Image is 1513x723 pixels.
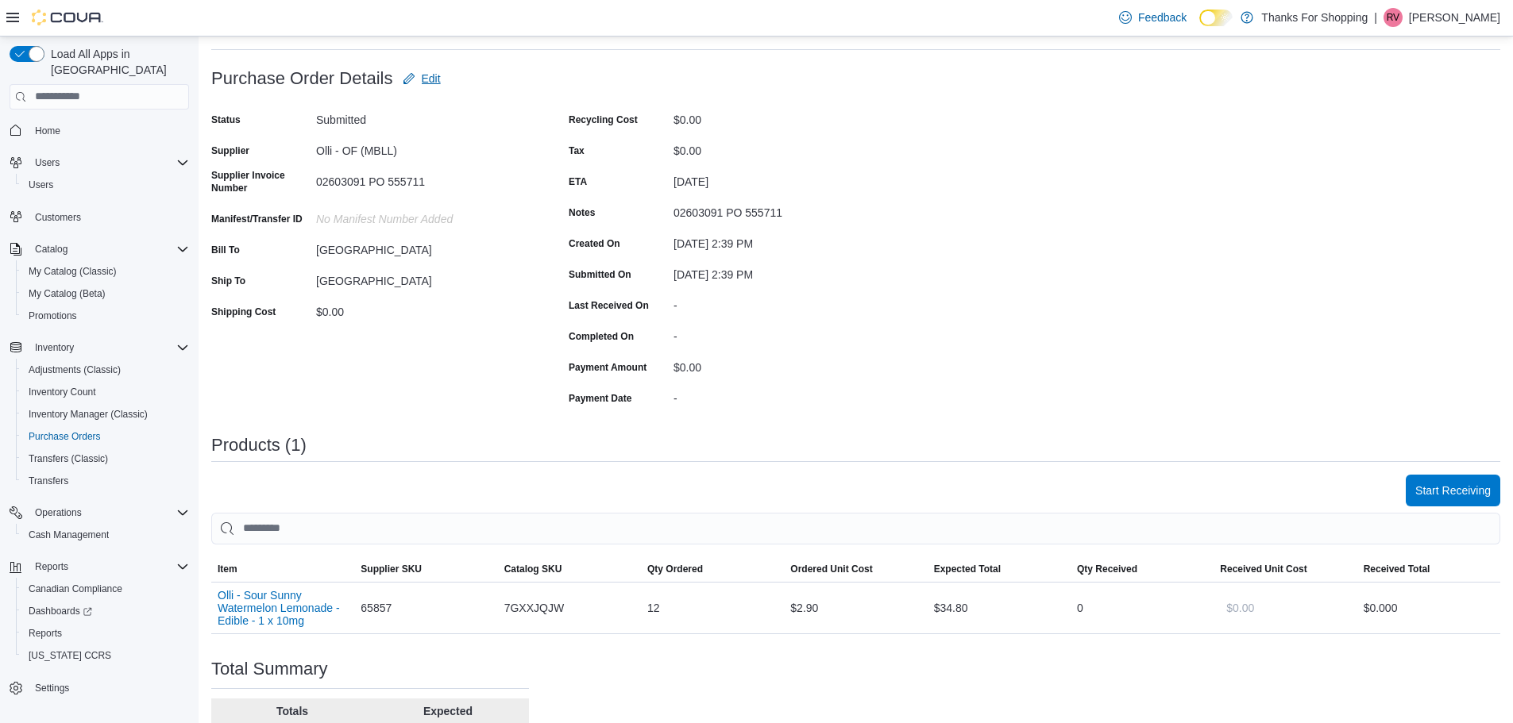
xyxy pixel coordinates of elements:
[1199,26,1200,27] span: Dark Mode
[1071,556,1214,582] button: Qty Received
[1364,598,1494,617] div: $0.00 0
[35,682,69,694] span: Settings
[361,563,422,575] span: Supplier SKU
[22,427,189,446] span: Purchase Orders
[928,556,1071,582] button: Expected Total
[3,206,195,229] button: Customers
[29,649,111,662] span: [US_STATE] CCRS
[29,338,189,357] span: Inventory
[29,678,189,698] span: Settings
[218,703,367,719] p: Totals
[373,703,523,719] p: Expected
[211,660,328,679] h3: Total Summary
[211,169,310,194] label: Supplier Invoice Number
[316,169,529,188] div: 02603091 PO 555711
[16,470,195,492] button: Transfers
[422,71,441,87] span: Edit
[16,283,195,305] button: My Catalog (Beta)
[22,360,127,379] a: Adjustments (Classic)
[29,408,148,421] span: Inventory Manager (Classic)
[928,592,1071,624] div: $34.80
[16,524,195,546] button: Cash Management
[674,386,886,405] div: -
[674,262,886,281] div: [DATE] 2:39 PM
[16,260,195,283] button: My Catalog (Classic)
[1364,563,1430,575] span: Received Total
[29,452,108,465] span: Transfers (Classic)
[211,436,307,455] h3: Products (1)
[22,175,189,194] span: Users
[35,211,81,224] span: Customers
[16,359,195,381] button: Adjustments (Classic)
[22,449,189,468] span: Transfers (Classic)
[1071,592,1214,624] div: 0
[211,69,393,88] h3: Purchase Order Details
[29,627,62,640] span: Reports
[569,392,631,405] label: Payment Date
[29,583,122,595] span: Canadian Compliance
[316,107,529,126] div: Submitted
[29,430,101,443] span: Purchase Orders
[16,174,195,196] button: Users
[569,206,595,219] label: Notes
[1415,483,1491,498] span: Start Receiving
[29,240,74,259] button: Catalog
[211,213,303,225] label: Manifest/Transfer ID
[354,556,497,582] button: Supplier SKU
[29,386,96,398] span: Inventory Count
[316,206,529,225] div: No Manifest Number added
[29,529,109,541] span: Cash Management
[569,330,634,343] label: Completed On
[22,471,75,490] a: Transfers
[3,119,195,142] button: Home
[29,265,117,278] span: My Catalog (Classic)
[316,237,529,256] div: [GEOGRAPHIC_DATA]
[22,306,83,325] a: Promotions
[3,238,195,260] button: Catalog
[3,556,195,578] button: Reports
[569,361,646,374] label: Payment Amount
[1077,563,1137,575] span: Qty Received
[29,208,87,227] a: Customers
[1387,8,1399,27] span: RV
[22,284,112,303] a: My Catalog (Beta)
[29,679,75,698] a: Settings
[29,121,67,140] a: Home
[29,605,92,617] span: Dashboards
[674,200,886,219] div: 02603091 PO 555711
[35,506,82,519] span: Operations
[29,179,53,191] span: Users
[22,579,189,598] span: Canadian Compliance
[22,525,115,544] a: Cash Management
[211,244,240,256] label: Bill To
[1384,8,1403,27] div: Rachelle Van Schijndel
[1226,600,1254,616] span: $0.00
[569,268,631,281] label: Submitted On
[361,598,392,617] span: 65857
[1261,8,1368,27] p: Thanks For Shopping
[647,563,703,575] span: Qty Ordered
[316,299,529,318] div: $0.00
[1113,2,1193,33] a: Feedback
[1220,563,1307,575] span: Received Unit Cost
[504,563,562,575] span: Catalog SKU
[35,243,68,256] span: Catalog
[16,305,195,327] button: Promotions
[674,169,886,188] div: [DATE]
[784,556,927,582] button: Ordered Unit Cost
[569,299,649,312] label: Last Received On
[29,557,189,576] span: Reports
[22,449,114,468] a: Transfers (Classic)
[674,324,886,343] div: -
[16,448,195,470] button: Transfers (Classic)
[16,622,195,644] button: Reports
[29,310,77,322] span: Promotions
[1138,10,1187,25] span: Feedback
[29,503,189,522] span: Operations
[569,113,638,126] label: Recycling Cost
[218,563,237,575] span: Item
[674,231,886,250] div: [DATE] 2:39 PM
[29,240,189,259] span: Catalog
[29,153,189,172] span: Users
[674,138,886,157] div: $0.00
